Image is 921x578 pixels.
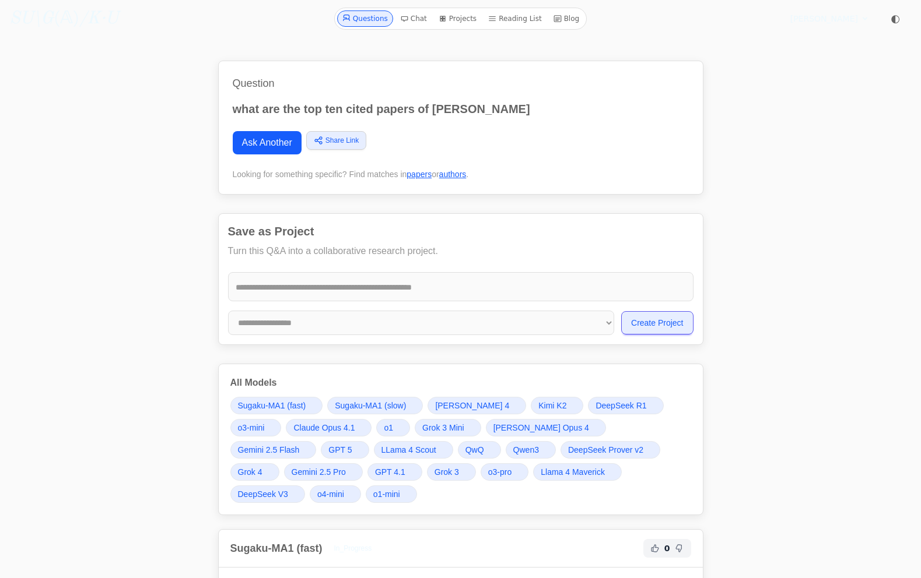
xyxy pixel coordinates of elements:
[790,13,858,24] span: [PERSON_NAME]
[434,10,481,27] a: Projects
[230,540,323,556] h2: Sugaku-MA1 (fast)
[458,441,501,459] a: QwQ
[233,101,689,117] p: what are the top ten cited papers of [PERSON_NAME]
[673,541,687,555] button: Not Helpful
[588,397,663,414] a: DeepSeek R1
[415,419,481,436] a: Grok 3 Mini
[648,541,662,555] button: Helpful
[367,463,422,481] a: GPT 4.1
[465,444,484,456] span: QwQ
[366,485,417,503] a: o1-mini
[374,441,453,459] a: LLama 4 Scout
[233,168,689,180] div: Looking for something specific? Find matches in or .
[381,444,436,456] span: LLama 4 Scout
[293,422,355,433] span: Claude Opus 4.1
[481,463,528,481] a: o3-pro
[891,13,900,24] span: ◐
[531,397,583,414] a: Kimi K2
[486,419,606,436] a: [PERSON_NAME] Opus 4
[286,419,372,436] a: Claude Opus 4.1
[790,13,870,24] summary: [PERSON_NAME]
[238,466,262,478] span: Grok 4
[327,397,423,414] a: Sugaku-MA1 (slow)
[395,10,432,27] a: Chat
[9,8,118,29] a: SU\G(𝔸)/K·U
[375,466,405,478] span: GPT 4.1
[230,485,305,503] a: DeepSeek V3
[568,444,643,456] span: DeepSeek Prover v2
[335,400,406,411] span: Sugaku-MA1 (slow)
[238,488,288,500] span: DeepSeek V3
[321,441,369,459] a: GPT 5
[541,466,605,478] span: Llama 4 Maverick
[422,422,464,433] span: Grok 3 Mini
[337,10,393,27] a: Questions
[493,422,589,433] span: [PERSON_NAME] Opus 4
[549,10,584,27] a: Blog
[538,400,566,411] span: Kimi K2
[228,244,694,258] p: Turn this Q&A into a collaborative research project.
[230,376,691,390] h3: All Models
[384,422,393,433] span: o1
[561,441,660,459] a: DeepSeek Prover v2
[488,466,512,478] span: o3-pro
[228,223,694,239] h2: Save as Project
[230,419,282,436] a: o3-mini
[230,463,279,481] a: Grok 4
[376,419,410,436] a: o1
[238,422,265,433] span: o3-mini
[310,485,361,503] a: o4-mini
[621,311,693,334] button: Create Project
[407,170,432,179] a: papers
[484,10,547,27] a: Reading List
[428,397,526,414] a: [PERSON_NAME] 4
[435,466,459,478] span: Grok 3
[317,488,344,500] span: o4-mini
[79,10,118,27] i: /K·U
[238,400,306,411] span: Sugaku-MA1 (fast)
[427,463,476,481] a: Grok 3
[596,400,646,411] span: DeepSeek R1
[233,131,302,154] a: Ask Another
[664,542,670,554] span: 0
[238,444,300,456] span: Gemini 2.5 Flash
[439,170,467,179] a: authors
[506,441,556,459] a: Qwen3
[884,7,907,30] button: ◐
[284,463,363,481] a: Gemini 2.5 Pro
[435,400,509,411] span: [PERSON_NAME] 4
[533,463,622,481] a: Llama 4 Maverick
[9,10,54,27] i: SU\G
[230,441,317,459] a: Gemini 2.5 Flash
[325,135,359,146] span: Share Link
[233,75,689,91] h1: Question
[513,444,539,456] span: Qwen3
[373,488,400,500] span: o1-mini
[292,466,346,478] span: Gemini 2.5 Pro
[230,397,323,414] a: Sugaku-MA1 (fast)
[328,444,352,456] span: GPT 5
[327,541,379,555] span: In_Progress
